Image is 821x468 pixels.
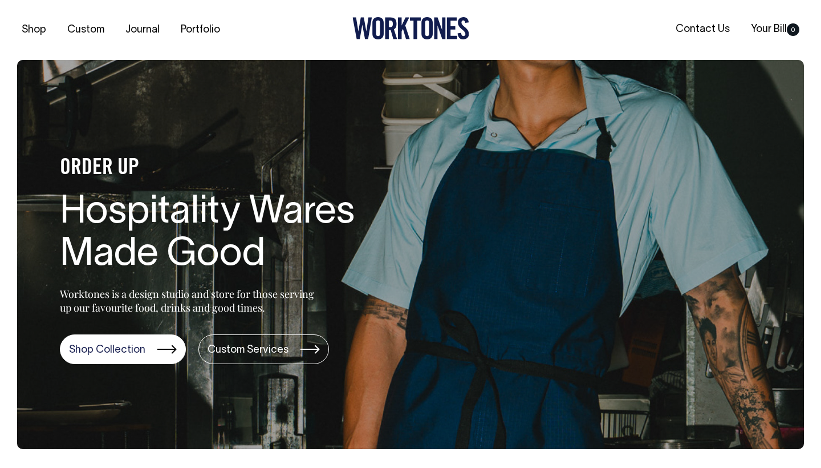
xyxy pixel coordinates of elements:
[63,21,109,39] a: Custom
[60,334,186,364] a: Shop Collection
[60,287,319,314] p: Worktones is a design studio and store for those serving up our favourite food, drinks and good t...
[787,23,799,36] span: 0
[60,156,425,180] h4: ORDER UP
[671,20,734,39] a: Contact Us
[198,334,329,364] a: Custom Services
[121,21,164,39] a: Journal
[176,21,225,39] a: Portfolio
[746,20,804,39] a: Your Bill0
[17,21,51,39] a: Shop
[60,192,425,277] h1: Hospitality Wares Made Good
